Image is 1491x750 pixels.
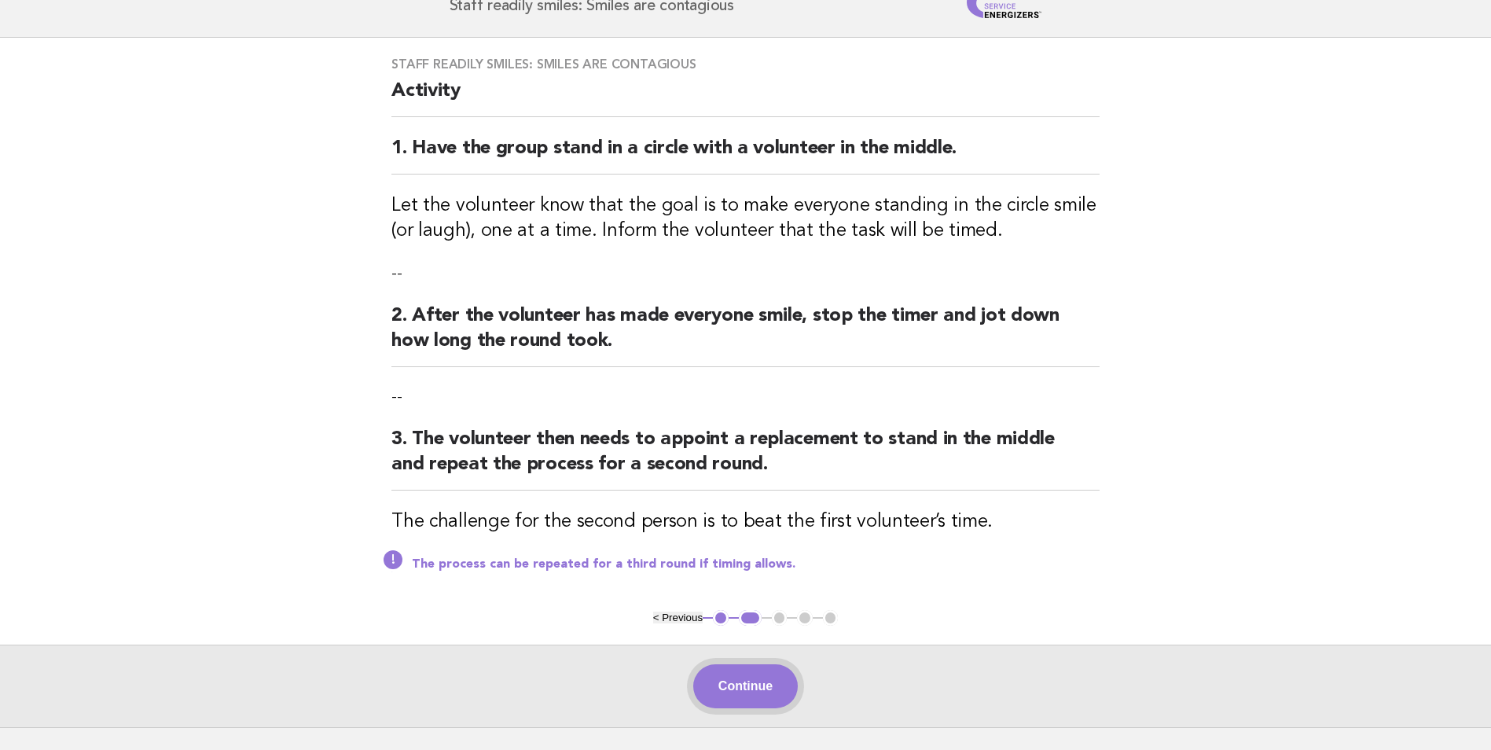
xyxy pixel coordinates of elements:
h2: 2. After the volunteer has made everyone smile, stop the timer and jot down how long the round took. [391,303,1100,367]
p: -- [391,386,1100,408]
h3: Let the volunteer know that the goal is to make everyone standing in the circle smile (or laugh),... [391,193,1100,244]
p: -- [391,263,1100,285]
button: 1 [713,610,729,626]
h3: Staff readily smiles: Smiles are contagious [391,57,1100,72]
h2: 1. Have the group stand in a circle with a volunteer in the middle. [391,136,1100,175]
button: < Previous [653,612,703,623]
h2: Activity [391,79,1100,117]
button: Continue [693,664,798,708]
p: The process can be repeated for a third round if timing allows. [412,557,1100,572]
h2: 3. The volunteer then needs to appoint a replacement to stand in the middle and repeat the proces... [391,427,1100,491]
h3: The challenge for the second person is to beat the first volunteer’s time. [391,509,1100,535]
button: 2 [739,610,762,626]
